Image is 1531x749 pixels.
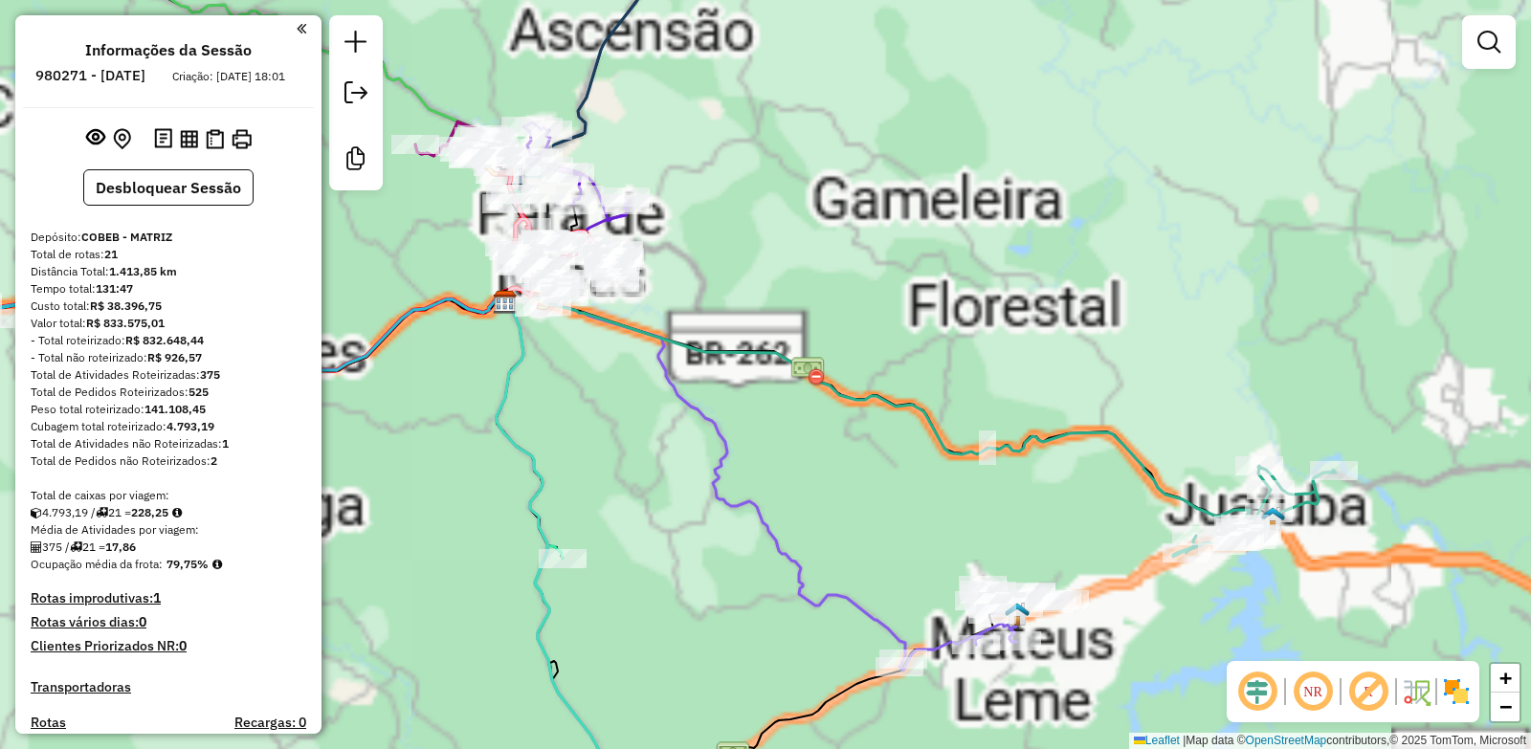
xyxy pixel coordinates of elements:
div: Total de Pedidos Roteirizados: [31,384,306,401]
strong: 375 [200,367,220,382]
a: Criar modelo [337,140,375,183]
a: Zoom in [1491,664,1520,693]
a: Rotas [31,715,66,731]
strong: R$ 832.648,44 [125,333,204,347]
a: Nova sessão e pesquisa [337,23,375,66]
strong: COBEB - MATRIZ [81,230,172,244]
div: Total de Atividades não Roteirizadas: [31,435,306,452]
span: | [1183,734,1186,747]
div: Total de Atividades Roteirizadas: [31,366,306,384]
a: Exportar sessão [337,74,375,117]
div: Valor total: [31,315,306,332]
div: - Total não roteirizado: [31,349,306,366]
i: Total de rotas [96,507,108,518]
img: Exibir/Ocultar setores [1441,676,1472,707]
i: Total de Atividades [31,541,42,553]
button: Exibir sessão original [82,123,109,154]
strong: R$ 833.575,01 [86,316,165,330]
span: Exibir rótulo [1345,669,1391,715]
img: Pedágio Florestal [790,354,825,388]
strong: 228,25 [131,505,168,519]
h4: Clientes Priorizados NR: [31,638,306,654]
i: Meta Caixas/viagem: 1,00 Diferença: 227,25 [172,507,182,518]
img: Juatuba [1260,506,1285,531]
button: Visualizar relatório de Roteirização [176,125,202,151]
button: Imprimir Rotas [228,125,255,153]
a: Exibir filtros [1470,23,1508,61]
div: Custo total: [31,297,306,315]
strong: 0 [179,637,187,654]
div: Depósito: [31,229,306,246]
div: Cubagem total roteirizado: [31,418,306,435]
button: Visualizar Romaneio [202,125,228,153]
div: Média de Atividades por viagem: [31,521,306,539]
strong: 79,75% [166,557,209,571]
a: Clique aqui para minimizar o painel [297,17,306,39]
button: Centralizar mapa no depósito ou ponto de apoio [109,124,135,154]
em: Média calculada utilizando a maior ocupação (%Peso ou %Cubagem) de cada rota da sessão. Rotas cro... [212,559,222,570]
strong: 2 [211,453,217,468]
strong: 1.413,85 km [109,264,177,278]
div: Distância Total: [31,263,306,280]
div: Map data © contributors,© 2025 TomTom, Microsoft [1129,733,1531,749]
strong: 1 [222,436,229,451]
strong: R$ 38.396,75 [90,298,162,313]
span: Ocultar deslocamento [1234,669,1280,715]
img: Fluxo de ruas [1401,676,1431,707]
div: - Total roteirizado: [31,332,306,349]
div: Tempo total: [31,280,306,297]
strong: 4.793,19 [166,419,214,433]
strong: 525 [189,385,209,399]
h4: Transportadoras [31,679,306,695]
div: Peso total roteirizado: [31,401,306,418]
strong: 131:47 [96,281,133,296]
span: Ocultar NR [1290,669,1336,715]
img: COBEB - MATRIZ [493,290,518,315]
strong: 0 [139,613,146,630]
h6: 980271 - [DATE] [35,67,145,84]
span: + [1499,666,1512,690]
i: Total de rotas [70,541,82,553]
h4: Recargas: 0 [234,715,306,731]
button: Desbloquear Sessão [83,169,254,206]
div: Total de rotas: [31,246,306,263]
div: 375 / 21 = [31,539,306,556]
span: − [1499,694,1512,718]
h4: Rotas improdutivas: [31,590,306,606]
button: Logs desbloquear sessão [150,124,176,154]
div: Total de Pedidos não Roteirizados: [31,452,306,470]
strong: 141.108,45 [144,402,206,416]
strong: 17,86 [105,540,136,554]
div: 4.793,19 / 21 = [31,504,306,521]
i: Cubagem total roteirizado [31,507,42,518]
span: Ocupação média da frota: [31,557,163,571]
a: Zoom out [1491,693,1520,721]
h4: Rotas vários dias: [31,614,306,630]
strong: 1 [153,589,161,606]
strong: R$ 926,57 [147,350,202,364]
a: OpenStreetMap [1246,734,1327,747]
a: Leaflet [1134,734,1180,747]
strong: 21 [104,247,118,261]
div: Total de caixas por viagem: [31,487,306,504]
div: Criação: [DATE] 18:01 [165,68,293,85]
h4: Informações da Sessão [85,41,252,59]
img: MATEUS LEME [1005,602,1030,627]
